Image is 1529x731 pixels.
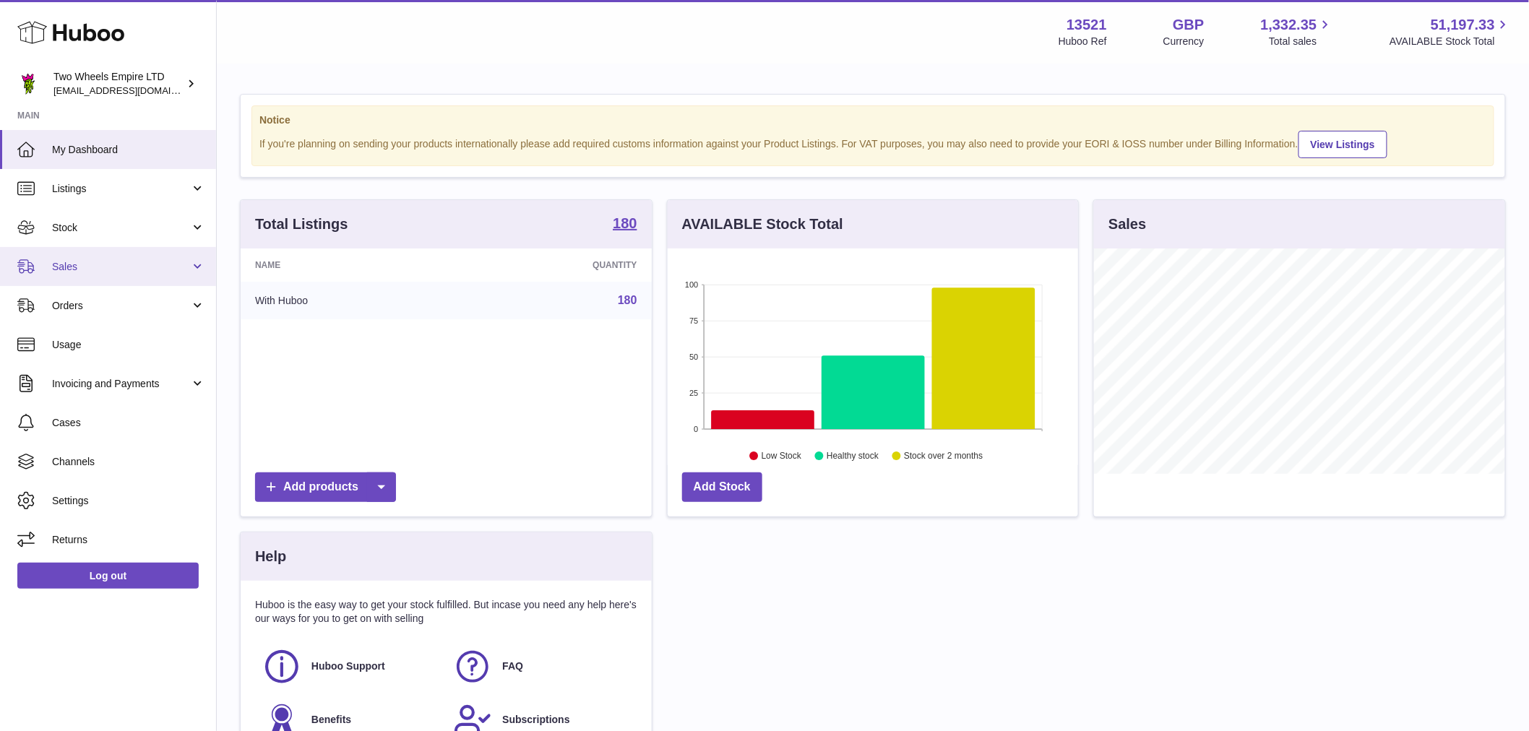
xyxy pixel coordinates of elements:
p: Huboo is the easy way to get your stock fulfilled. But incase you need any help here's our ways f... [255,598,637,626]
span: Listings [52,182,190,196]
th: Name [241,248,457,282]
span: Invoicing and Payments [52,377,190,391]
span: Usage [52,338,205,352]
div: Currency [1163,35,1205,48]
span: Subscriptions [502,713,569,727]
span: Cases [52,416,205,430]
a: 180 [613,216,637,233]
span: [EMAIL_ADDRESS][DOMAIN_NAME] [53,85,212,96]
text: 25 [689,389,698,397]
strong: Notice [259,113,1486,127]
h3: AVAILABLE Stock Total [682,215,843,234]
span: Huboo Support [311,659,385,673]
div: Huboo Ref [1059,35,1107,48]
span: Sales [52,260,190,274]
strong: 13521 [1067,15,1107,35]
text: Stock over 2 months [904,451,983,462]
strong: GBP [1173,15,1204,35]
img: justas@twowheelsempire.com [17,73,39,95]
text: 0 [694,425,698,433]
text: 75 [689,316,698,325]
span: Channels [52,455,205,469]
span: Settings [52,494,205,508]
text: 100 [685,280,698,289]
a: 1,332.35 Total sales [1261,15,1334,48]
a: Huboo Support [262,647,439,686]
span: Returns [52,533,205,547]
strong: 180 [613,216,637,230]
span: Total sales [1269,35,1333,48]
a: 51,197.33 AVAILABLE Stock Total [1390,15,1512,48]
span: Orders [52,299,190,313]
a: FAQ [453,647,629,686]
h3: Help [255,547,286,566]
th: Quantity [457,248,652,282]
span: FAQ [502,659,523,673]
div: If you're planning on sending your products internationally please add required customs informati... [259,129,1486,158]
a: 180 [618,294,637,306]
text: Healthy stock [827,451,879,462]
text: Low Stock [762,451,802,462]
text: 50 [689,352,698,361]
a: Log out [17,563,199,589]
span: Benefits [311,713,351,727]
span: AVAILABLE Stock Total [1390,35,1512,48]
span: 1,332.35 [1261,15,1317,35]
td: With Huboo [241,282,457,319]
span: My Dashboard [52,143,205,157]
span: 51,197.33 [1431,15,1495,35]
a: Add products [255,472,396,502]
h3: Total Listings [255,215,348,234]
a: Add Stock [682,472,762,502]
h3: Sales [1108,215,1146,234]
a: View Listings [1298,131,1387,158]
span: Stock [52,221,190,235]
div: Two Wheels Empire LTD [53,70,184,98]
